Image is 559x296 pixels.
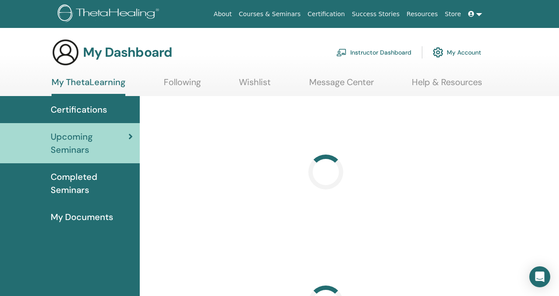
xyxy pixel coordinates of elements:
[336,48,347,56] img: chalkboard-teacher.svg
[336,43,411,62] a: Instructor Dashboard
[51,170,133,196] span: Completed Seminars
[83,45,172,60] h3: My Dashboard
[304,6,348,22] a: Certification
[309,77,374,94] a: Message Center
[239,77,271,94] a: Wishlist
[52,77,125,96] a: My ThetaLearning
[235,6,304,22] a: Courses & Seminars
[51,103,107,116] span: Certifications
[433,43,481,62] a: My Account
[349,6,403,22] a: Success Stories
[210,6,235,22] a: About
[58,4,162,24] img: logo.png
[52,38,79,66] img: generic-user-icon.jpg
[433,45,443,60] img: cog.svg
[442,6,465,22] a: Store
[51,210,113,224] span: My Documents
[51,130,128,156] span: Upcoming Seminars
[412,77,482,94] a: Help & Resources
[164,77,201,94] a: Following
[403,6,442,22] a: Resources
[529,266,550,287] div: Open Intercom Messenger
